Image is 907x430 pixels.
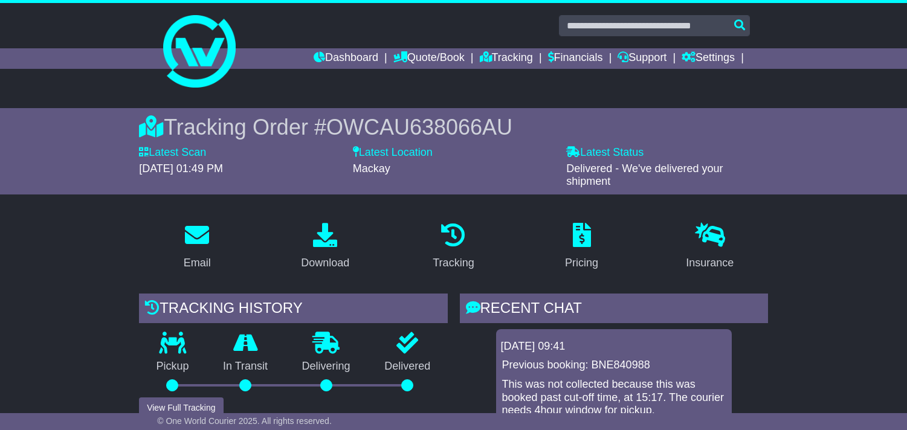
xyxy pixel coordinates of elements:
[502,359,726,372] p: Previous booking: BNE840988
[460,294,768,326] div: RECENT CHAT
[285,360,367,373] p: Delivering
[206,360,285,373] p: In Transit
[139,360,206,373] p: Pickup
[314,48,378,69] a: Dashboard
[139,294,447,326] div: Tracking history
[139,114,768,140] div: Tracking Order #
[367,360,448,373] p: Delivered
[353,162,390,175] span: Mackay
[293,219,357,275] a: Download
[353,146,433,159] label: Latest Location
[139,146,206,159] label: Latest Scan
[326,115,512,140] span: OWCAU638066AU
[686,255,734,271] div: Insurance
[566,162,723,188] span: Delivered - We've delivered your shipment
[139,397,223,419] button: View Full Tracking
[425,219,482,275] a: Tracking
[139,162,223,175] span: [DATE] 01:49 PM
[678,219,741,275] a: Insurance
[301,255,349,271] div: Download
[548,48,603,69] a: Financials
[176,219,219,275] a: Email
[184,255,211,271] div: Email
[565,255,598,271] div: Pricing
[433,255,474,271] div: Tracking
[157,416,332,426] span: © One World Courier 2025. All rights reserved.
[618,48,667,69] a: Support
[566,146,644,159] label: Latest Status
[682,48,735,69] a: Settings
[557,219,606,275] a: Pricing
[501,340,727,353] div: [DATE] 09:41
[393,48,465,69] a: Quote/Book
[480,48,533,69] a: Tracking
[502,378,726,417] p: This was not collected because this was booked past cut-off time, at 15:17. The courier needs 4ho...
